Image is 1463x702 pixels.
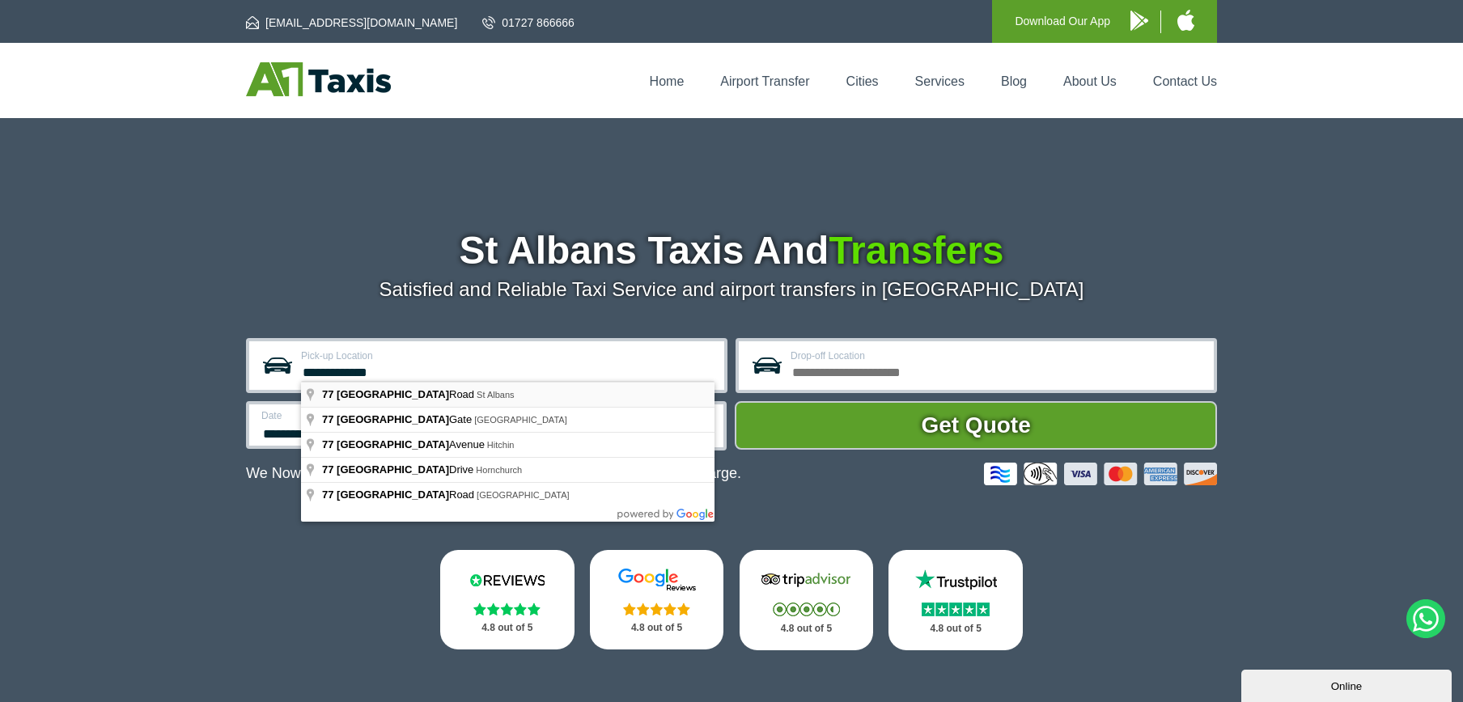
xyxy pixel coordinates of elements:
[337,438,449,450] span: [GEOGRAPHIC_DATA]
[322,413,333,425] span: 77
[1063,74,1117,88] a: About Us
[246,231,1217,270] h1: St Albans Taxis And
[246,15,457,31] a: [EMAIL_ADDRESS][DOMAIN_NAME]
[322,488,477,501] span: Road
[322,438,333,450] span: 77
[474,415,567,425] span: [GEOGRAPHIC_DATA]
[337,388,449,400] span: [GEOGRAPHIC_DATA]
[590,550,724,649] a: Google Stars 4.8 out of 5
[906,619,1005,639] p: 4.8 out of 5
[1153,74,1217,88] a: Contact Us
[773,603,840,616] img: Stars
[650,74,685,88] a: Home
[1177,10,1194,31] img: A1 Taxis iPhone App
[246,62,391,96] img: A1 Taxis St Albans LTD
[720,74,809,88] a: Airport Transfer
[1015,11,1110,32] p: Download Our App
[477,490,570,500] span: [GEOGRAPHIC_DATA]
[487,440,515,450] span: Hitchin
[846,74,879,88] a: Cities
[261,411,469,421] label: Date
[322,488,333,501] span: 77
[735,401,1217,450] button: Get Quote
[337,463,449,476] span: [GEOGRAPHIC_DATA]
[246,465,741,482] p: We Now Accept Card & Contactless Payment In
[473,603,541,615] img: Stars
[907,568,1004,592] img: Trustpilot
[301,351,715,361] label: Pick-up Location
[459,568,556,592] img: Reviews.io
[440,550,575,649] a: Reviews.io Stars 4.8 out of 5
[1001,74,1027,88] a: Blog
[322,388,333,400] span: 77
[246,278,1217,301] p: Satisfied and Reliable Taxi Service and airport transfers in [GEOGRAPHIC_DATA]
[791,351,1204,361] label: Drop-off Location
[458,618,557,638] p: 4.8 out of 5
[337,488,449,501] span: [GEOGRAPHIC_DATA]
[476,465,522,475] span: Hornchurch
[322,413,474,425] span: Gate
[337,413,449,425] span: [GEOGRAPHIC_DATA]
[477,390,514,400] span: St Albans
[757,568,854,592] img: Tripadvisor
[322,438,487,450] span: Avenue
[757,619,856,639] p: 4.8 out of 5
[322,463,476,476] span: Drive
[984,463,1217,485] img: Credit And Debit Cards
[322,463,333,476] span: 77
[482,15,575,31] a: 01727 866666
[740,550,874,650] a: Tripadvisor Stars 4.8 out of 5
[1241,666,1455,702] iframe: chat widget
[1130,11,1148,31] img: A1 Taxis Android App
[609,568,706,592] img: Google
[623,603,690,615] img: Stars
[322,388,477,400] span: Road
[608,618,706,638] p: 4.8 out of 5
[915,74,965,88] a: Services
[922,603,990,616] img: Stars
[829,229,1003,272] span: Transfers
[888,550,1023,650] a: Trustpilot Stars 4.8 out of 5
